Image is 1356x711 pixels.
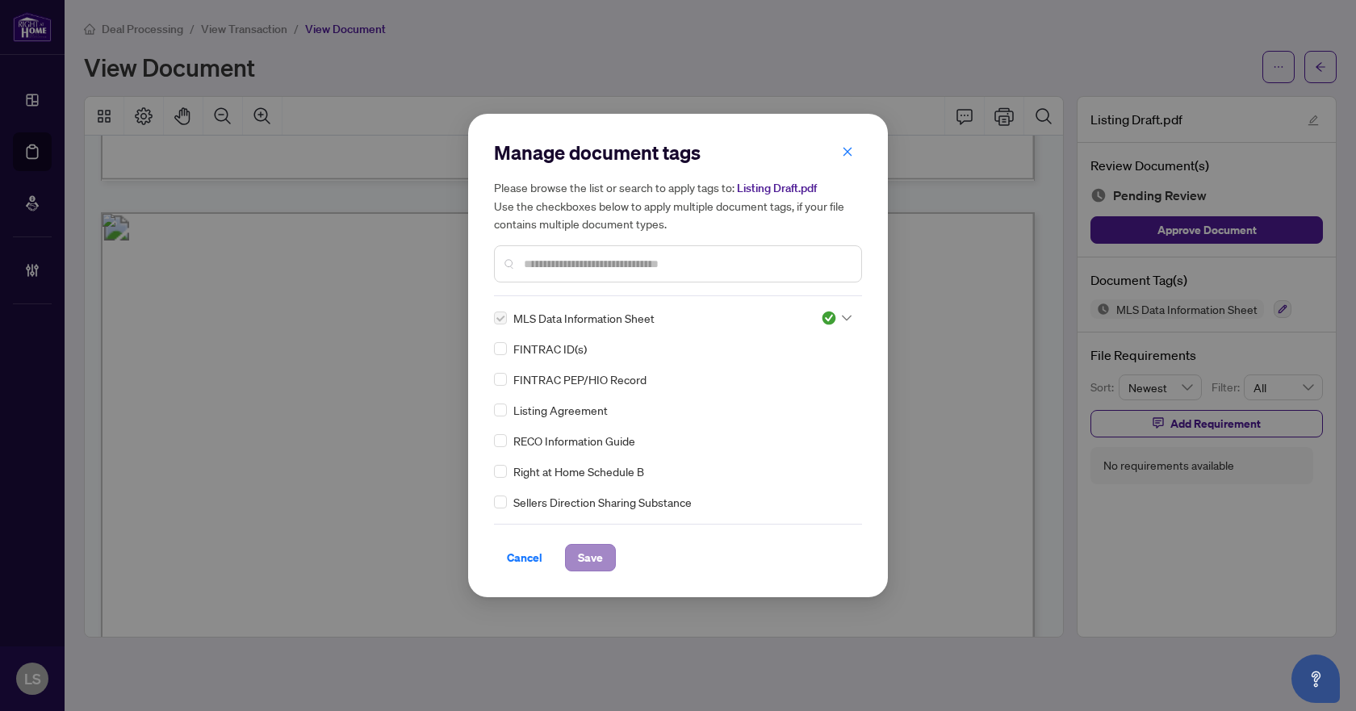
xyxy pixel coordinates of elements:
[842,146,853,157] span: close
[494,140,862,165] h2: Manage document tags
[513,340,587,358] span: FINTRAC ID(s)
[737,181,817,195] span: Listing Draft.pdf
[513,401,608,419] span: Listing Agreement
[513,432,635,450] span: RECO Information Guide
[1291,655,1340,703] button: Open asap
[821,310,852,326] span: Approved
[494,178,862,232] h5: Please browse the list or search to apply tags to: Use the checkboxes below to apply multiple doc...
[565,544,616,571] button: Save
[494,544,555,571] button: Cancel
[507,545,542,571] span: Cancel
[513,309,655,327] span: MLS Data Information Sheet
[513,370,647,388] span: FINTRAC PEP/HIO Record
[513,493,692,511] span: Sellers Direction Sharing Substance
[578,545,603,571] span: Save
[513,462,644,480] span: Right at Home Schedule B
[821,310,837,326] img: status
